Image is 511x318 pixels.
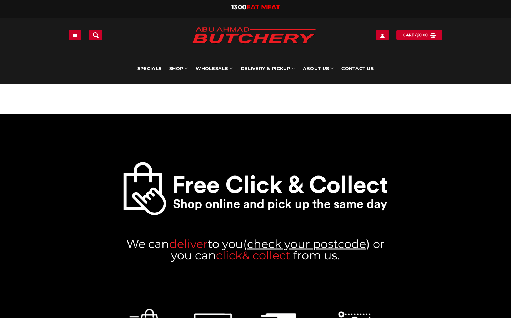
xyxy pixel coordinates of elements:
[242,248,279,262] a: & colle
[89,30,102,40] a: Search
[137,54,161,84] a: Specials
[122,238,389,261] h3: We can ( ) or you can from us.
[169,237,208,250] span: deliver
[186,22,322,49] img: Abu Ahmad Butchery
[396,30,442,40] a: View cart
[417,33,428,37] bdi: 0.00
[169,54,188,84] a: SHOP
[341,54,374,84] a: Contact Us
[417,32,419,38] span: $
[169,237,243,250] a: deliverto you
[279,248,290,262] a: ct
[246,3,280,11] span: EAT MEAT
[376,30,389,40] a: Login
[231,3,246,11] span: 1300
[216,248,242,262] a: click
[122,161,389,216] a: Abu-Ahmad-Butchery-Sydney-Online-Halal-Butcher-click and collect your meat punchbowl
[196,54,233,84] a: Wholesale
[303,54,334,84] a: About Us
[241,54,295,84] a: Delivery & Pickup
[122,161,389,216] img: Abu Ahmad Butchery Punchbowl
[403,32,428,38] span: Cart /
[231,3,280,11] a: 1300EAT MEAT
[247,237,366,250] a: check your postcode
[69,30,81,40] a: Menu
